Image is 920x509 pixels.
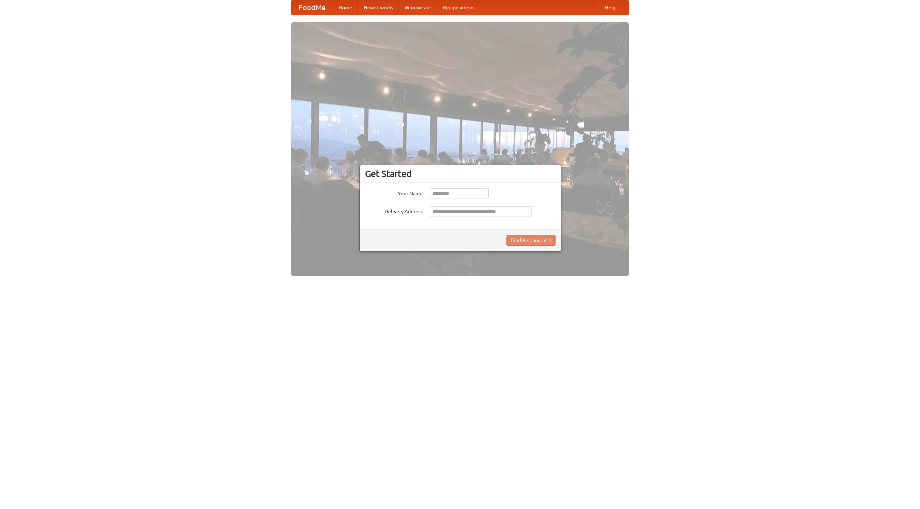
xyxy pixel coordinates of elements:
label: Your Name [365,188,423,197]
label: Delivery Address [365,206,423,215]
button: Find Restaurants! [506,235,556,246]
a: FoodMe [291,0,333,15]
a: Recipe videos [437,0,480,15]
a: Help [599,0,621,15]
a: Who we are [399,0,437,15]
a: Home [333,0,358,15]
a: How it works [358,0,399,15]
h3: Get Started [365,168,556,179]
